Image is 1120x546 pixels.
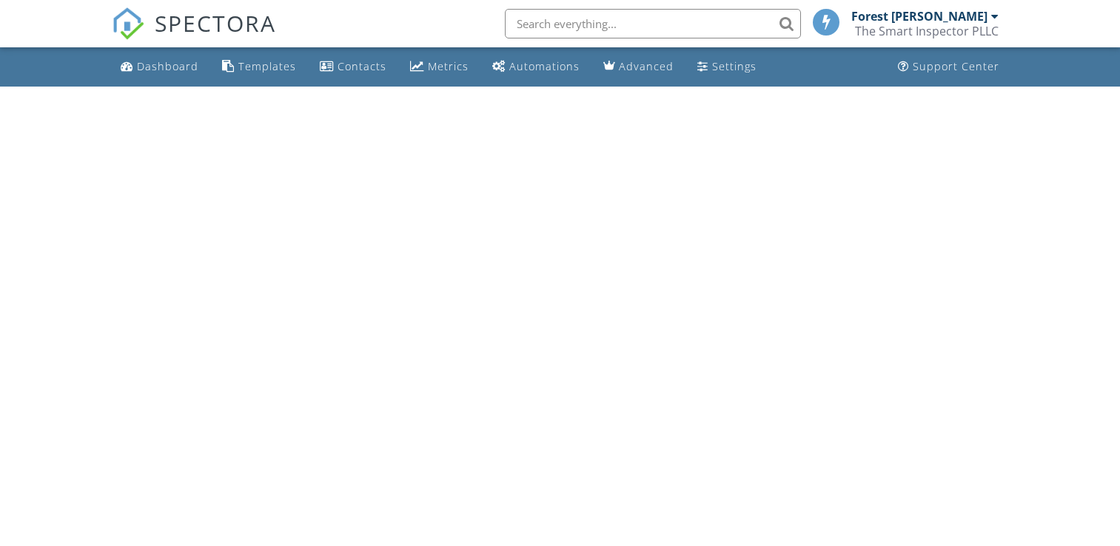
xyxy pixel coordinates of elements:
[428,59,469,73] div: Metrics
[712,59,757,73] div: Settings
[238,59,296,73] div: Templates
[851,9,987,24] div: Forest [PERSON_NAME]
[691,53,762,81] a: Settings
[137,59,198,73] div: Dashboard
[892,53,1005,81] a: Support Center
[115,53,204,81] a: Dashboard
[155,7,276,38] span: SPECTORA
[404,53,475,81] a: Metrics
[597,53,680,81] a: Advanced
[486,53,586,81] a: Automations (Basic)
[619,59,674,73] div: Advanced
[855,24,999,38] div: The Smart Inspector PLLC
[913,59,999,73] div: Support Center
[338,59,386,73] div: Contacts
[112,20,276,51] a: SPECTORA
[112,7,144,40] img: The Best Home Inspection Software - Spectora
[505,9,801,38] input: Search everything...
[509,59,580,73] div: Automations
[314,53,392,81] a: Contacts
[216,53,302,81] a: Templates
